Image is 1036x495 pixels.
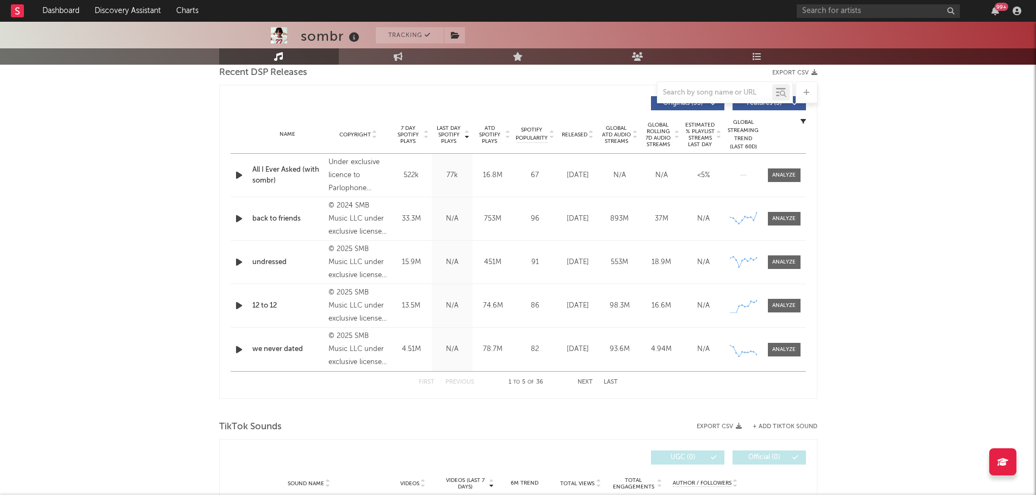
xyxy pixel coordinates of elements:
div: N/A [643,170,680,181]
button: First [419,379,435,385]
div: 15.9M [394,257,429,268]
span: Total Engagements [611,477,655,490]
div: 96 [516,214,554,224]
div: 13.5M [394,300,429,311]
div: N/A [435,344,470,355]
span: Estimated % Playlist Streams Last Day [685,122,715,148]
div: N/A [685,257,722,268]
span: Videos (last 7 days) [443,477,487,490]
a: 12 to 12 [252,300,324,311]
span: UGC ( 0 ) [658,454,708,461]
div: N/A [685,344,722,355]
div: © 2025 SMB Music LLC under exclusive license to Warner Records Inc. [328,243,388,282]
div: [DATE] [560,214,596,224]
span: ATD Spotify Plays [475,125,504,145]
div: 91 [516,257,554,268]
div: Under exclusive licence to Parlophone Records Limited, © 2025 Atlas Artists [328,156,388,195]
button: Last [604,379,618,385]
div: 82 [516,344,554,355]
div: 553M [601,257,638,268]
div: Global Streaming Trend (Last 60D) [727,118,760,151]
div: Name [252,130,324,139]
div: [DATE] [560,344,596,355]
span: Global Rolling 7D Audio Streams [643,122,673,148]
div: 4.51M [394,344,429,355]
span: Spotify Popularity [516,126,548,142]
button: + Add TikTok Sound [753,424,817,430]
div: 93.6M [601,344,638,355]
div: 98.3M [601,300,638,311]
div: 99 + [995,3,1008,11]
div: 16.6M [643,300,680,311]
a: back to friends [252,214,324,224]
span: 7 Day Spotify Plays [394,125,423,145]
div: sombr [301,27,362,45]
div: [DATE] [560,257,596,268]
div: 18.9M [643,257,680,268]
span: Copyright [339,131,371,138]
div: 37M [643,214,680,224]
button: Export CSV [697,423,742,430]
button: Export CSV [772,70,817,76]
div: N/A [685,214,722,224]
span: Released [562,131,587,138]
div: 77k [435,170,470,181]
div: N/A [435,257,470,268]
div: N/A [685,300,722,311]
a: we never dated [252,344,324,355]
div: N/A [601,170,638,181]
div: 522k [394,170,429,181]
span: Videos [400,480,419,487]
div: 4.94M [643,344,680,355]
button: 99+ [991,7,999,15]
div: © 2025 SMB Music LLC under exclusive license to Warner Records Inc. [328,286,388,325]
div: [DATE] [560,300,596,311]
span: Global ATD Audio Streams [601,125,631,145]
button: Tracking [376,27,444,43]
div: 74.6M [475,300,511,311]
button: Features(3) [733,96,806,110]
button: Next [578,379,593,385]
span: of [528,380,534,385]
div: 67 [516,170,554,181]
div: © 2024 SMB Music LLC under exclusive license to Warner Records Inc. [328,199,388,239]
button: Previous [445,379,474,385]
div: <5% [685,170,722,181]
button: Official(0) [733,450,806,465]
span: Official ( 0 ) [740,454,790,461]
span: Features ( 3 ) [740,100,790,106]
span: Sound Name [288,480,324,487]
span: Author / Followers [673,480,731,487]
a: undressed [252,257,324,268]
div: 86 [516,300,554,311]
div: 16.8M [475,170,511,181]
div: 33.3M [394,214,429,224]
div: 893M [601,214,638,224]
div: 6M Trend [499,479,550,487]
a: All I Ever Asked (with sombr) [252,165,324,186]
span: TikTok Sounds [219,421,282,434]
span: Recent DSP Releases [219,66,307,79]
button: + Add TikTok Sound [742,424,817,430]
div: N/A [435,214,470,224]
span: Last Day Spotify Plays [435,125,463,145]
button: Originals(33) [651,96,724,110]
div: 451M [475,257,511,268]
div: 78.7M [475,344,511,355]
div: 753M [475,214,511,224]
div: N/A [435,300,470,311]
input: Search for artists [797,4,960,18]
span: Total Views [560,480,594,487]
div: © 2025 SMB Music LLC under exclusive license to Warner Records Inc. [328,330,388,369]
button: UGC(0) [651,450,724,465]
div: 1 5 36 [496,376,556,389]
span: Originals ( 33 ) [658,100,708,106]
div: [DATE] [560,170,596,181]
input: Search by song name or URL [657,89,772,97]
span: to [513,380,520,385]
